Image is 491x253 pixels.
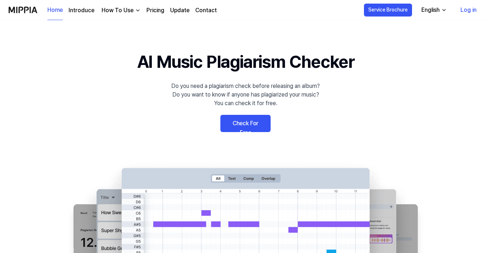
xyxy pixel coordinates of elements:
a: Introduce [69,6,94,15]
a: Pricing [146,6,164,15]
h1: AI Music Plagiarism Checker [137,49,354,75]
img: down [135,8,141,13]
button: Service Brochure [364,4,412,17]
a: Check For Free [220,115,271,132]
button: How To Use [100,6,141,15]
a: Home [47,0,63,20]
div: English [420,6,441,14]
a: Contact [195,6,217,15]
div: Do you need a plagiarism check before releasing an album? Do you want to know if anyone has plagi... [171,82,320,108]
a: Update [170,6,190,15]
button: English [416,3,451,17]
div: How To Use [100,6,135,15]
